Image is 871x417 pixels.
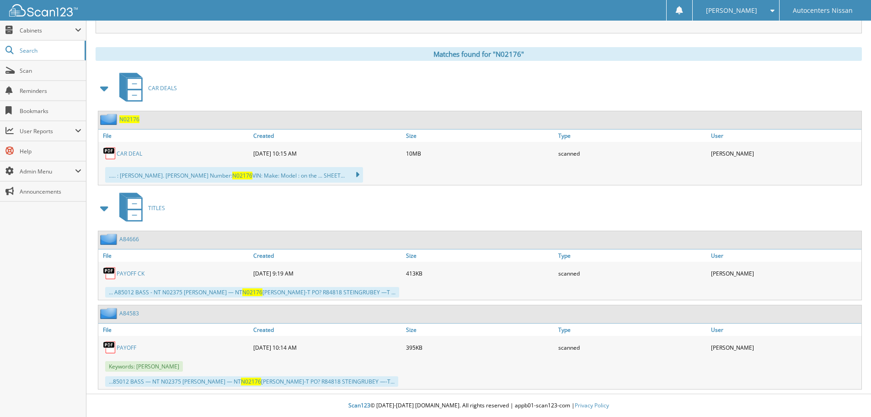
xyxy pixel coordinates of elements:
[148,84,177,92] span: CAR DEALS
[20,147,81,155] span: Help
[20,47,80,54] span: Search
[709,249,861,262] a: User
[86,395,871,417] div: © [DATE]-[DATE] [DOMAIN_NAME]. All rights reserved | appb01-scan123-com |
[103,266,117,280] img: PDF.png
[114,190,165,226] a: TITLES
[404,338,556,357] div: 395KB
[20,127,75,135] span: User Reports
[100,233,119,245] img: folder2.png
[105,287,399,298] div: ... A85012 BASS - NT N02375 [PERSON_NAME] — NT [PERSON_NAME]-T PO? R84818 STEINGRUBEY —T ...
[98,324,251,336] a: File
[117,344,136,352] a: PAYOFF
[709,338,861,357] div: [PERSON_NAME]
[117,270,144,277] a: PAYOFF CK
[20,87,81,95] span: Reminders
[232,172,252,179] span: N02176
[251,338,404,357] div: [DATE] 10:14 AM
[103,341,117,354] img: PDF.png
[117,150,142,157] a: CAR DEAL
[556,324,709,336] a: Type
[9,4,78,16] img: scan123-logo-white.svg
[793,8,853,13] span: Autocenters Nissan
[575,401,609,409] a: Privacy Policy
[706,8,757,13] span: [PERSON_NAME]
[404,264,556,282] div: 413KB
[100,114,119,125] img: folder2.png
[20,107,81,115] span: Bookmarks
[241,378,261,385] span: N02176
[96,47,862,61] div: Matches found for "N02176"
[709,144,861,162] div: [PERSON_NAME]
[20,168,75,175] span: Admin Menu
[251,144,404,162] div: [DATE] 10:15 AM
[404,144,556,162] div: 10MB
[556,249,709,262] a: Type
[114,70,177,106] a: CAR DEALS
[404,130,556,142] a: Size
[251,264,404,282] div: [DATE] 9:19 AM
[251,249,404,262] a: Created
[404,324,556,336] a: Size
[98,249,251,262] a: File
[404,249,556,262] a: Size
[348,401,370,409] span: Scan123
[709,130,861,142] a: User
[709,324,861,336] a: User
[556,144,709,162] div: scanned
[105,376,398,387] div: ...85012 BASS — NT N02375 [PERSON_NAME] — NT [PERSON_NAME]-T PO? R84818 STEINGRUBEY —-T...
[148,204,165,212] span: TITLES
[556,264,709,282] div: scanned
[105,167,363,183] div: ..... : [PERSON_NAME]. [PERSON_NAME] Number: VIN: Make: Model : on the ... SHEET...
[100,308,119,319] img: folder2.png
[20,67,81,75] span: Scan
[103,146,117,160] img: PDF.png
[556,130,709,142] a: Type
[251,324,404,336] a: Created
[251,130,404,142] a: Created
[119,115,139,123] a: N02176
[119,309,139,317] a: A84583
[119,235,139,243] a: A84666
[20,188,81,195] span: Announcements
[709,264,861,282] div: [PERSON_NAME]
[98,130,251,142] a: File
[556,338,709,357] div: scanned
[105,361,183,372] span: Keywords: [PERSON_NAME]
[20,27,75,34] span: Cabinets
[242,288,262,296] span: N02176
